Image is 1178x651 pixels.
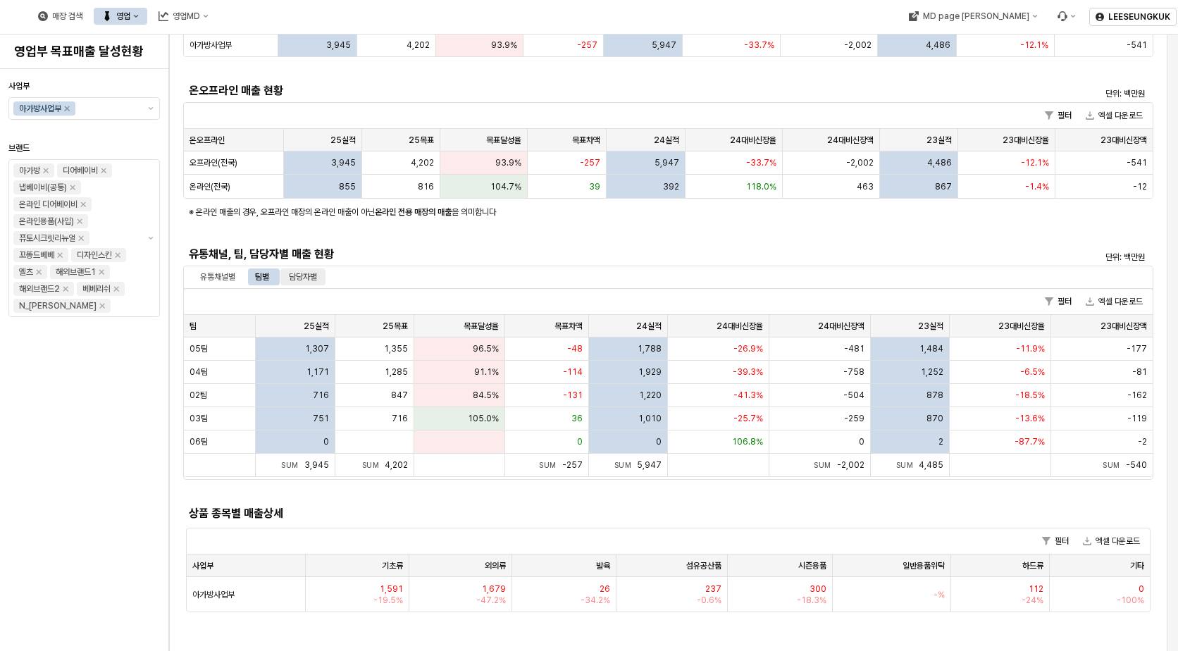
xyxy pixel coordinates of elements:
span: 1,929 [638,366,662,378]
span: 섬유공산품 [686,560,721,571]
span: 1,252 [921,366,943,378]
button: 엑셀 다운로드 [1080,107,1148,124]
div: Remove 퓨토시크릿리뉴얼 [78,235,84,241]
button: 필터 [1039,293,1077,310]
span: 36 [571,413,583,424]
div: 아가방 [19,163,40,178]
div: 영업 [94,8,147,25]
p: ※ 온라인 매출의 경우, 오프라인 매장의 온라인 매출이 아닌 을 의미합니다 [189,206,986,218]
div: 냅베이비(공통) [19,180,67,194]
button: 제안 사항 표시 [142,98,159,119]
strong: 온라인 전용 매장의 매출 [375,207,452,217]
span: 96.5% [473,343,499,354]
span: 기초류 [382,560,403,571]
span: 0 [577,436,583,447]
span: 23대비신장액 [1100,321,1147,332]
p: 단위: 백만원 [919,87,1145,100]
span: -33.7% [746,157,776,168]
div: Remove 해외브랜드2 [63,286,68,292]
span: 4,202 [385,460,408,470]
span: 4,486 [926,39,950,51]
h5: 온오프라인 매출 현황 [189,84,905,98]
span: 25실적 [304,321,329,332]
span: 05팀 [190,343,208,354]
div: 해외브랜드2 [19,282,60,296]
h5: 유통채널, 팀, 담당자별 매출 현황 [189,247,905,261]
span: 25실적 [330,135,356,146]
span: -41.3% [733,390,763,401]
span: 118.0% [746,181,776,192]
span: 사업부 [8,81,30,91]
span: 106.8% [732,436,763,447]
span: 23대비신장액 [1100,135,1147,146]
main: App Frame [169,35,1178,651]
span: -162 [1127,390,1147,401]
span: 392 [663,181,679,192]
span: 1,171 [306,366,329,378]
div: MD page [PERSON_NAME] [922,11,1029,21]
span: 878 [926,390,943,401]
span: 91.1% [474,366,499,378]
span: -18.5% [1015,390,1045,401]
div: 엘츠 [19,265,33,279]
span: -34.2% [581,595,610,606]
span: -39.3% [733,366,763,378]
div: 유통채널별 [192,268,244,285]
span: 23대비신장율 [998,321,1045,332]
span: -119 [1127,413,1147,424]
span: 4,202 [407,39,430,51]
span: 4,486 [927,157,952,168]
span: 39 [589,181,600,192]
span: -541 [1127,157,1147,168]
span: -12.1% [1020,39,1048,51]
h4: 영업부 목표매출 달성현황 [14,44,154,58]
div: Remove 냅베이비(공통) [70,185,75,190]
span: Sum [539,461,562,469]
div: 아가방사업부 [19,101,61,116]
div: Remove 꼬똥드베베 [57,252,63,258]
div: 해외브랜드1 [56,265,96,279]
span: 0 [656,436,662,447]
span: -481 [844,343,864,354]
span: 2 [938,436,943,447]
span: 237 [705,583,721,595]
div: 디자인스킨 [77,248,112,262]
span: 1,220 [639,390,662,401]
span: -0.6% [697,595,721,606]
button: 필터 [1039,107,1077,124]
span: 816 [418,181,434,192]
span: 93.9% [491,39,517,51]
span: -11.9% [1016,343,1045,354]
span: -12.1% [1021,157,1049,168]
span: 3,945 [304,460,329,470]
span: 24대비신장액 [818,321,864,332]
div: 온라인 디어베이비 [19,197,77,211]
span: 25목표 [409,135,434,146]
span: 1,484 [919,343,943,354]
span: Sum [614,461,638,469]
span: 847 [391,390,408,401]
span: 발육 [596,560,610,571]
button: 매장 검색 [30,8,91,25]
span: 팀 [190,321,197,332]
span: -2,002 [844,39,872,51]
span: 23실적 [918,321,943,332]
span: 870 [926,413,943,424]
div: 영업MD [150,8,217,25]
div: Remove 아가방사업부 [64,106,70,111]
p: LEESEUNGKUK [1108,11,1170,23]
span: 4,202 [411,157,434,168]
span: Sum [281,461,304,469]
span: 112 [1029,583,1043,595]
span: 24대비신장액 [827,135,874,146]
span: 3,945 [326,39,351,51]
div: 팀별 [247,268,278,285]
span: -2 [1138,436,1147,447]
span: 24대비신장율 [730,135,776,146]
h5: 상품 종목별 매출상세 [189,507,905,521]
span: -47.2% [476,595,506,606]
span: -13.6% [1015,413,1045,424]
span: -12 [1133,181,1147,192]
span: 0 [1139,583,1144,595]
span: 브랜드 [8,143,30,153]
